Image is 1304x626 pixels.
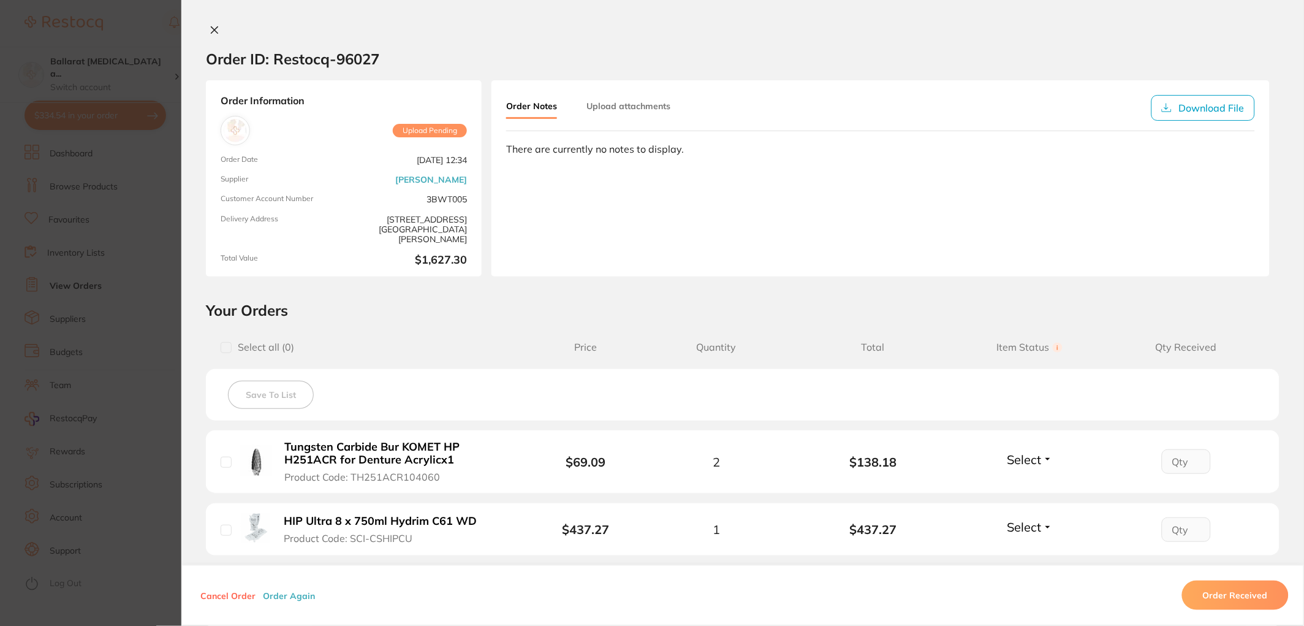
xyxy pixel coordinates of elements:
button: Save To List [228,381,314,409]
span: Quantity [639,342,795,353]
span: Upload Pending [393,124,467,137]
span: Select all ( 0 ) [232,342,294,353]
span: Select [1007,519,1042,535]
input: Qty [1162,449,1211,474]
span: 2 [713,455,720,469]
div: There are currently no notes to display. [506,143,1255,155]
b: $138.18 [795,455,952,469]
img: HIP Ultra 8 x 750ml Hydrim C61 WD [241,513,271,543]
span: 3BWT005 [349,194,467,204]
span: Customer Account Number [221,194,339,204]
input: Qty [1162,517,1211,542]
span: Supplier [221,175,339,185]
button: Upload attachments [586,95,670,117]
b: Tungsten Carbide Bur KOMET HP H251ACR for Denture Acrylicx1 [285,441,512,466]
span: Select [1007,452,1042,467]
span: Qty Received [1108,342,1265,353]
button: Order Received [1182,581,1289,611]
span: Total Value [221,254,339,267]
b: HIP Ultra 8 x 750ml Hydrim C61 WD [284,515,477,528]
button: Select [1004,452,1056,467]
span: Order Date [221,155,339,165]
span: 1 [713,522,720,536]
button: HIP Ultra 8 x 750ml Hydrim C61 WD Product Code: SCI-CSHIPCU [280,514,490,544]
button: Cancel Order [197,590,259,601]
span: Price [534,342,638,353]
b: $69.09 [566,454,606,470]
b: $1,627.30 [349,254,467,267]
a: [PERSON_NAME] [395,175,467,185]
span: Delivery Address [221,215,339,244]
span: Total [795,342,952,353]
span: Product Code: TH251ACR104060 [285,471,441,483]
button: Select [1004,519,1056,535]
h2: Your Orders [206,301,1279,319]
span: [DATE] 12:34 [349,155,467,165]
img: Tungsten Carbide Bur KOMET HP H251ACR for Denture Acrylicx1 [241,445,272,476]
img: Henry Schein Halas [224,119,247,142]
button: Order Notes [506,95,557,119]
span: Product Code: SCI-CSHIPCU [284,533,412,544]
button: Tungsten Carbide Bur KOMET HP H251ACR for Denture Acrylicx1 Product Code: TH251ACR104060 [281,440,516,483]
h2: Order ID: Restocq- 96027 [206,50,379,68]
b: $437.27 [563,522,610,537]
button: Order Again [259,590,319,601]
span: Item Status [952,342,1109,353]
button: Download File [1151,95,1255,121]
span: [STREET_ADDRESS][GEOGRAPHIC_DATA][PERSON_NAME] [349,215,467,244]
b: $437.27 [795,522,952,536]
strong: Order Information [221,95,467,106]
